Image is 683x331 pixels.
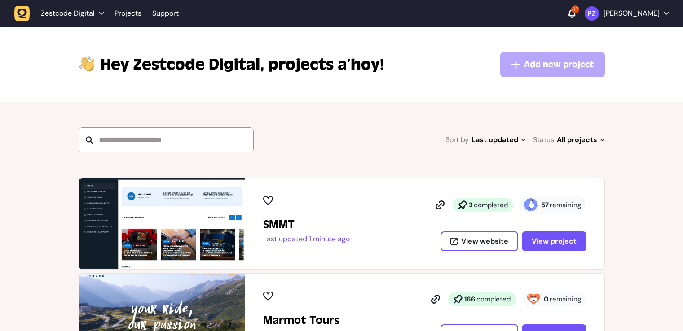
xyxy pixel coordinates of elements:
strong: 3 [469,200,473,209]
a: Support [152,9,179,18]
span: Sort by [445,134,469,146]
img: Paris Zisis [585,6,599,21]
span: Last updated [471,134,526,146]
div: 67 [571,5,579,13]
span: Add new project [524,58,594,71]
button: [PERSON_NAME] [585,6,669,21]
span: remaining [550,200,581,209]
img: SMMT [79,178,245,269]
strong: 166 [464,295,476,304]
button: Add new project [500,52,605,77]
span: completed [474,200,508,209]
button: View website [441,231,518,251]
span: remaining [550,295,581,304]
span: Status [533,134,554,146]
p: Last updated 1 minute ago [263,235,350,244]
span: Zestcode Digital [41,9,95,18]
h2: SMMT [263,218,350,232]
h2: Marmot Tours [263,313,339,327]
p: [PERSON_NAME] [604,9,660,18]
span: View website [461,238,508,245]
p: projects a’hoy! [101,54,384,75]
button: View project [522,231,586,251]
img: hi-hand [79,54,95,72]
span: Zestcode Digital [101,54,264,75]
span: completed [476,295,511,304]
span: All projects [557,134,605,146]
a: Projects [115,5,141,22]
button: Zestcode Digital [14,5,109,22]
span: View project [532,238,577,245]
strong: 0 [544,295,549,304]
strong: 57 [541,200,549,209]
